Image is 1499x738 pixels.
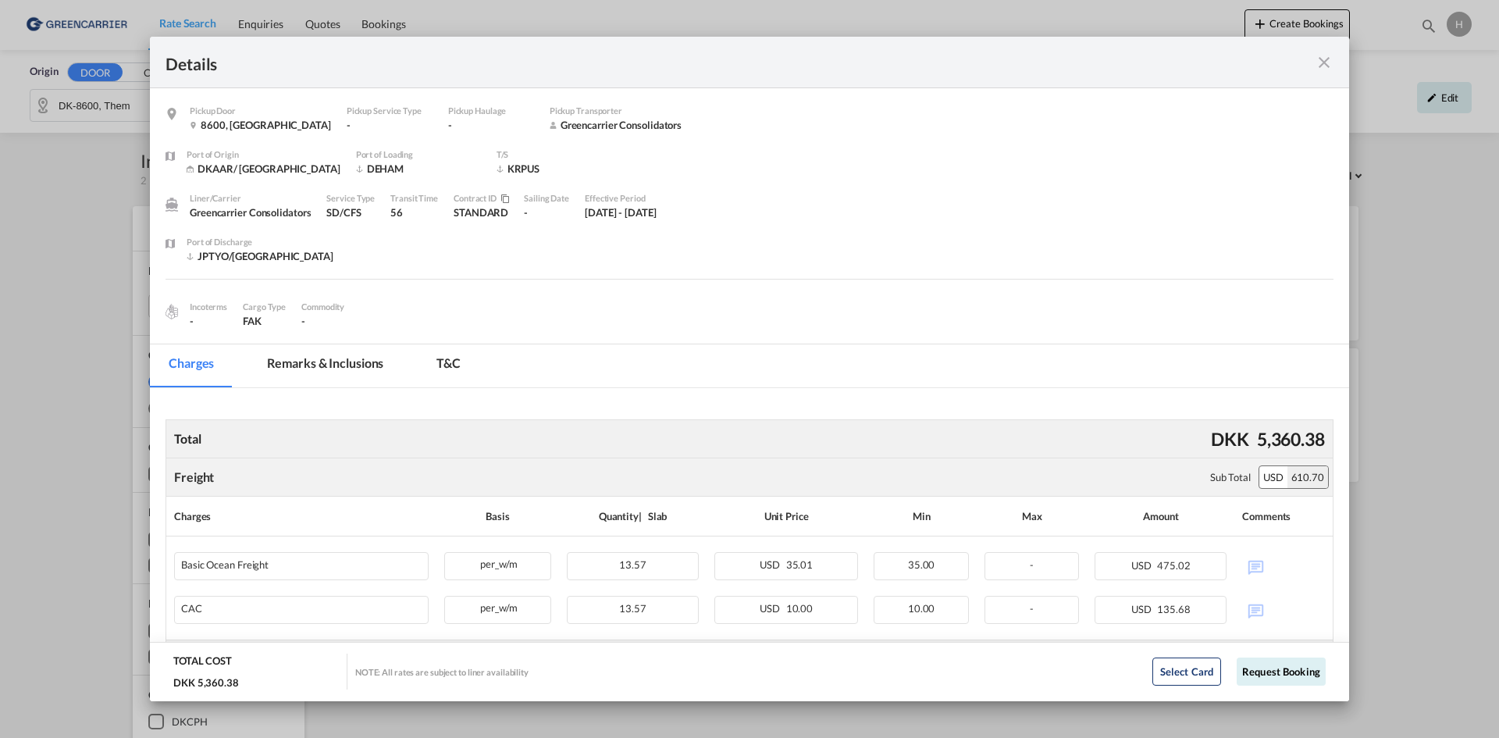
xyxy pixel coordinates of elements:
[497,148,621,162] div: T/S
[760,558,784,571] span: USD
[173,676,239,690] div: DKK 5,360.38
[786,558,814,571] span: 35.01
[190,300,227,314] div: Incoterms
[181,559,269,571] div: Basic Ocean Freight
[187,235,333,249] div: Port of Discharge
[170,426,205,451] div: Total
[1131,559,1155,572] span: USD
[356,148,481,162] div: Port of Loading
[150,37,1349,701] md-dialog: Pickup Door ...
[445,597,550,616] div: per_w/m
[1157,559,1190,572] span: 475.02
[326,206,361,219] span: SD/CFS
[1152,658,1221,686] button: Select Card
[187,162,340,176] div: DKAAR/ Aarhus
[418,344,479,387] md-tab-item: T&C
[355,666,529,678] div: NOTE: All rates are subject to liner availability
[347,118,433,132] div: -
[1095,504,1227,528] div: Amount
[326,191,375,205] div: Service Type
[1253,422,1329,455] div: 5,360.38
[301,315,305,327] span: -
[163,303,180,320] img: cargo.png
[187,148,340,162] div: Port of Origin
[619,602,646,615] span: 13.57
[150,344,233,387] md-tab-item: Charges
[1207,422,1253,455] div: DKK
[619,558,646,571] span: 13.57
[444,504,551,528] div: Basis
[908,602,935,615] span: 10.00
[550,118,682,132] div: Greencarrier Consolidators
[448,118,534,132] div: -
[1315,53,1333,72] md-icon: icon-close fg-AAA8AD m-0 cursor
[1259,466,1287,488] div: USD
[1131,603,1155,615] span: USD
[524,205,569,219] div: -
[908,558,935,571] span: 35.00
[786,602,814,615] span: 10.00
[347,104,433,118] div: Pickup Service Type
[1157,603,1190,615] span: 135.68
[454,205,508,219] div: STANDARD
[448,104,534,118] div: Pickup Haulage
[454,191,508,205] div: Contract / Rate Agreement / Tariff / Spot Pricing Reference Number
[524,191,569,205] div: Sailing Date
[181,603,202,615] div: CAC
[585,191,657,205] div: Effective Period
[1287,466,1328,488] div: 610.70
[1234,497,1333,537] th: Comments
[390,191,438,205] div: Transit Time
[550,104,682,118] div: Pickup Transporter
[585,205,657,219] div: 1 Aug 2025 - 31 Aug 2025
[166,52,1216,72] div: Details
[1242,552,1325,579] div: No Comments Available
[174,504,429,528] div: Charges
[454,191,524,235] div: STANDARD
[1242,596,1325,623] div: No Comments Available
[190,314,227,328] div: -
[248,344,402,387] md-tab-item: Remarks & Inclusions
[173,654,232,676] div: TOTAL COST
[356,162,481,176] div: DEHAM
[1237,658,1326,686] button: Request Booking
[150,344,495,387] md-pagination-wrapper: Use the left and right arrow keys to navigate between tabs
[390,205,438,219] div: 56
[1030,558,1034,571] span: -
[714,504,858,528] div: Unit Price
[190,104,331,118] div: Pickup Door
[1210,470,1251,484] div: Sub Total
[760,602,784,615] span: USD
[190,205,311,219] div: Greencarrier Consolidators
[301,300,344,314] div: Commodity
[190,118,331,132] div: 8600 , Denmark
[187,249,333,263] div: JPTYO/Tokyo
[497,194,508,204] md-icon: icon-content-copy
[243,300,286,314] div: Cargo Type
[190,191,311,205] div: Liner/Carrier
[567,504,699,528] div: Quantity | Slab
[1030,602,1034,615] span: -
[174,469,214,486] div: Freight
[445,553,550,572] div: per_w/m
[984,504,1080,528] div: Max
[243,314,286,328] div: FAK
[874,504,969,528] div: Min
[497,162,621,176] div: KRPUS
